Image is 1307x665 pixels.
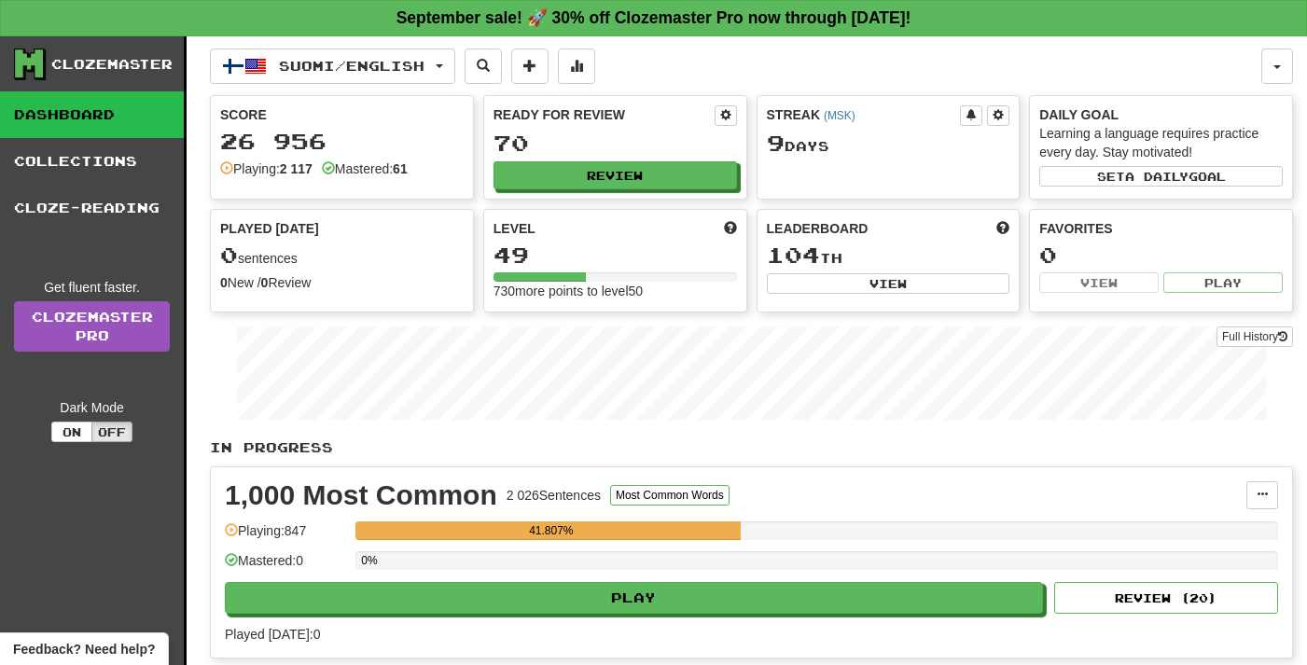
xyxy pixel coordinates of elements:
div: Score [220,105,464,124]
span: Level [494,219,535,238]
button: Review [494,161,737,189]
div: th [767,243,1010,268]
button: More stats [558,48,595,84]
button: Off [91,422,132,442]
span: 0 [220,242,238,268]
div: New / Review [220,273,464,292]
span: Open feedback widget [13,640,155,658]
button: Add sentence to collection [511,48,549,84]
a: (MSK) [824,109,855,122]
button: Most Common Words [610,485,730,506]
div: Daily Goal [1039,105,1283,124]
p: In Progress [210,438,1293,457]
button: View [1039,272,1159,293]
div: Favorites [1039,219,1283,238]
div: Playing: 847 [225,521,346,552]
button: On [51,422,92,442]
div: sentences [220,243,464,268]
div: Day s [767,132,1010,156]
div: 41.807% [361,521,741,540]
div: 26 956 [220,130,464,153]
a: ClozemasterPro [14,301,170,352]
div: Dark Mode [14,398,170,417]
span: This week in points, UTC [996,219,1009,238]
span: Played [DATE] [220,219,319,238]
div: 70 [494,132,737,155]
div: Mastered: 0 [225,551,346,582]
button: Search sentences [465,48,502,84]
button: Play [225,582,1043,614]
strong: September sale! 🚀 30% off Clozemaster Pro now through [DATE]! [396,8,911,27]
div: Ready for Review [494,105,715,124]
span: 104 [767,242,820,268]
span: a daily [1125,170,1189,183]
div: 49 [494,243,737,267]
strong: 2 117 [280,161,313,176]
button: Full History [1217,326,1293,347]
button: Seta dailygoal [1039,166,1283,187]
div: 730 more points to level 50 [494,282,737,300]
button: Review (20) [1054,582,1278,614]
button: Suomi/English [210,48,455,84]
div: Clozemaster [51,55,173,74]
span: Score more points to level up [724,219,737,238]
span: Leaderboard [767,219,869,238]
span: Suomi / English [279,58,424,74]
div: Mastered: [322,159,408,178]
div: Playing: [220,159,313,178]
div: Streak [767,105,961,124]
strong: 61 [393,161,408,176]
button: Play [1163,272,1283,293]
div: Get fluent faster. [14,278,170,297]
div: 2 026 Sentences [507,486,601,505]
div: 0 [1039,243,1283,267]
strong: 0 [261,275,269,290]
span: 9 [767,130,785,156]
div: 1,000 Most Common [225,481,497,509]
div: Learning a language requires practice every day. Stay motivated! [1039,124,1283,161]
span: Played [DATE]: 0 [225,627,320,642]
strong: 0 [220,275,228,290]
button: View [767,273,1010,294]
